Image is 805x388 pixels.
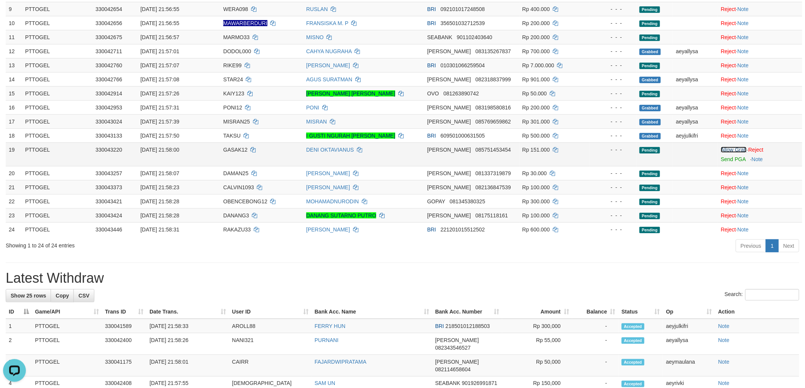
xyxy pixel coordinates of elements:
[718,58,802,72] td: ·
[476,105,511,111] span: Copy 083198580816 to clipboard
[522,133,550,139] span: Rp 500.000
[502,333,572,355] td: Rp 55,000
[22,128,92,143] td: PTTOGEL
[229,333,312,355] td: NANI321
[223,105,242,111] span: PONI12
[736,239,766,252] a: Previous
[502,305,572,319] th: Amount: activate to sort column ascending
[140,6,179,12] span: [DATE] 21:56:55
[78,293,89,299] span: CSV
[32,355,102,377] td: PTTOGEL
[622,359,644,366] span: Accepted
[640,77,661,83] span: Grabbed
[721,105,736,111] a: Reject
[6,100,22,114] td: 16
[718,359,730,365] a: Note
[6,239,330,249] div: Showing 1 to 24 of 24 entries
[6,305,32,319] th: ID: activate to sort column descending
[223,48,251,54] span: DODOL000
[718,208,802,222] td: ·
[718,166,802,180] td: ·
[427,198,445,204] span: GOPAY
[718,86,802,100] td: ·
[95,198,122,204] span: 330043421
[593,184,633,191] div: - - -
[140,105,179,111] span: [DATE] 21:57:31
[673,72,718,86] td: aeyallysa
[640,213,660,219] span: Pending
[22,166,92,180] td: PTTOGEL
[593,198,633,205] div: - - -
[306,119,327,125] a: MISRAN
[640,49,661,55] span: Grabbed
[6,222,22,236] td: 24
[778,239,799,252] a: Next
[6,194,22,208] td: 22
[435,323,444,329] span: BRI
[640,91,660,97] span: Pending
[738,6,749,12] a: Note
[427,147,471,153] span: [PERSON_NAME]
[522,105,550,111] span: Rp 200.000
[6,143,22,166] td: 19
[450,198,485,204] span: Copy 081345380325 to clipboard
[6,208,22,222] td: 23
[435,345,471,351] span: Copy 082343546527 to clipboard
[6,114,22,128] td: 17
[721,76,736,82] a: Reject
[593,132,633,139] div: - - -
[718,30,802,44] td: ·
[572,305,619,319] th: Balance: activate to sort column ascending
[6,319,32,333] td: 1
[306,34,324,40] a: MISNO
[721,156,746,162] a: Send PGA
[95,212,122,219] span: 330043424
[306,198,359,204] a: MOHAMADNURODIN
[572,355,619,377] td: -
[476,76,511,82] span: Copy 082318837999 to clipboard
[306,212,376,219] a: DANANG SUTARNO PUTRO
[718,16,802,30] td: ·
[306,184,350,190] a: [PERSON_NAME]
[312,305,432,319] th: Bank Acc. Name: activate to sort column ascending
[223,34,250,40] span: MARMO33
[593,104,633,111] div: - - -
[640,105,661,111] span: Grabbed
[223,119,250,125] span: MISRAN25
[22,208,92,222] td: PTTOGEL
[51,289,74,302] a: Copy
[427,90,439,97] span: OVO
[315,359,366,365] a: FAJARDWIPRATAMA
[619,305,663,319] th: Status: activate to sort column ascending
[146,333,229,355] td: [DATE] 21:58:26
[22,100,92,114] td: PTTOGEL
[718,114,802,128] td: ·
[140,62,179,68] span: [DATE] 21:57:07
[223,20,267,26] span: Nama rekening ada tanda titik/strip, harap diedit
[140,20,179,26] span: [DATE] 21:56:55
[622,323,644,330] span: Accepted
[6,16,22,30] td: 10
[427,105,471,111] span: [PERSON_NAME]
[223,76,243,82] span: STAR24
[522,34,550,40] span: Rp 200.000
[441,62,485,68] span: Copy 010301066259504 to clipboard
[95,226,122,233] span: 330043446
[22,86,92,100] td: PTTOGEL
[427,133,436,139] span: BRI
[745,289,799,301] input: Search:
[315,323,345,329] a: FERRY HUN
[95,119,122,125] span: 330043024
[663,355,715,377] td: aeymaulana
[715,305,799,319] th: Action
[435,359,479,365] span: [PERSON_NAME]
[738,226,749,233] a: Note
[427,6,436,12] span: BRI
[738,198,749,204] a: Note
[718,2,802,16] td: ·
[22,44,92,58] td: PTTOGEL
[522,147,550,153] span: Rp 151.000
[306,48,352,54] a: CAHYA NUGRAHA
[427,212,471,219] span: [PERSON_NAME]
[663,333,715,355] td: aeyallysa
